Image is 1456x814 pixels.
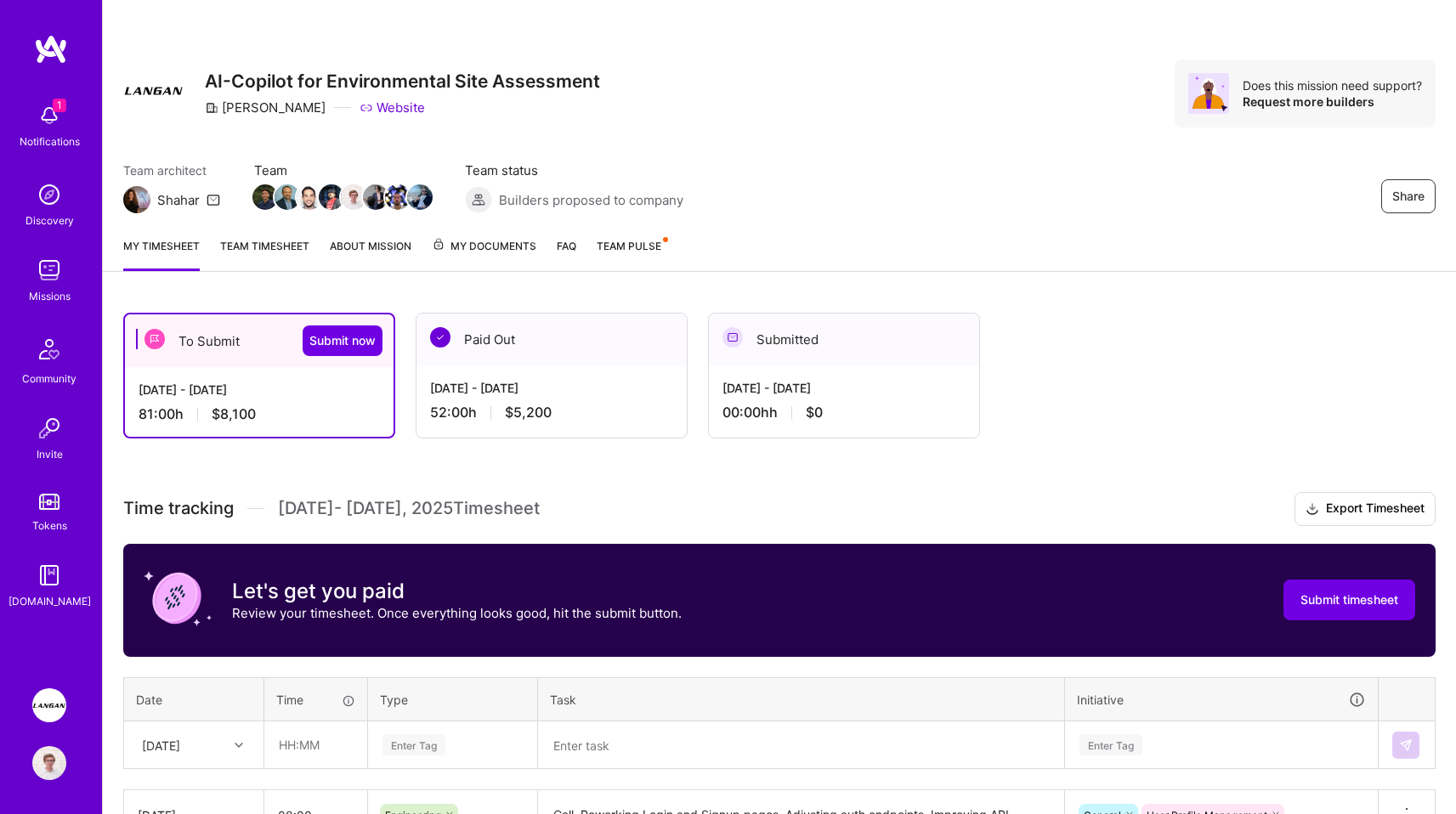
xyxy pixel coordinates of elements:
i: icon Chevron [235,741,243,749]
span: Submit now [309,332,376,349]
img: User Avatar [32,746,66,780]
a: Team timesheet [220,237,309,271]
img: Submit [1399,738,1413,752]
button: Share [1381,179,1436,213]
div: [DATE] - [DATE] [139,381,380,399]
p: Review your timesheet. Once everything looks good, hit the submit button. [232,604,682,622]
div: Enter Tag [1079,732,1142,758]
div: Community [22,370,76,387]
div: Discovery [25,212,74,229]
span: Team architect [123,161,220,179]
a: Team Member Avatar [254,183,276,212]
div: [DATE] - [DATE] [722,379,966,397]
div: [DOMAIN_NAME] [8,592,91,610]
span: $0 [806,404,823,421]
button: Submit timesheet [1283,579,1415,620]
img: bell [32,99,66,133]
span: [DATE] - [DATE] , 2025 Timesheet [278,498,540,519]
div: Missions [29,287,71,305]
img: Team Member Avatar [407,184,433,210]
span: Builders proposed to company [499,191,683,209]
img: Company Logo [123,59,184,121]
i: icon Download [1306,500,1319,518]
h3: AI-Copilot for Environmental Site Assessment [205,71,600,92]
img: tokens [39,494,59,510]
div: Does this mission need support? [1243,77,1422,93]
div: [DATE] - [DATE] [430,379,673,397]
h3: Let's get you paid [232,579,682,604]
th: Date [124,677,264,721]
div: Tokens [32,517,67,534]
a: Website [360,99,425,116]
div: 00:00h h [722,404,966,421]
div: Request more builders [1243,93,1422,110]
span: $8,100 [212,405,256,423]
a: My Documents [432,237,536,271]
img: Avatar [1188,73,1229,114]
a: Team Member Avatar [387,183,409,212]
div: Initiative [1077,690,1366,709]
a: Team Pulse [597,237,666,271]
a: FAQ [557,237,576,271]
div: 81:00 h [139,405,380,423]
a: My timesheet [123,237,200,271]
span: Team Pulse [597,240,661,252]
button: Submit now [303,325,382,356]
img: Langan: AI-Copilot for Environmental Site Assessment [32,688,66,722]
div: To Submit [125,314,394,367]
img: Team Member Avatar [341,184,366,210]
div: Time [276,691,355,709]
img: logo [34,34,68,65]
img: discovery [32,178,66,212]
img: Team Member Avatar [297,184,322,210]
img: Team Member Avatar [275,184,300,210]
img: Team Member Avatar [319,184,344,210]
img: Paid Out [430,327,450,348]
div: Submitted [709,314,979,365]
img: Team Member Avatar [385,184,411,210]
a: Team Member Avatar [409,183,431,212]
img: Team Member Avatar [363,184,388,210]
img: teamwork [32,253,66,287]
div: Shahar [157,191,200,209]
a: Team Member Avatar [365,183,387,212]
input: HH:MM [265,722,366,767]
div: Paid Out [416,314,687,365]
a: About Mission [330,237,411,271]
span: My Documents [432,237,536,256]
div: [DATE] [142,736,180,754]
div: Notifications [20,133,80,150]
i: icon Mail [207,193,220,206]
button: Export Timesheet [1295,492,1436,526]
img: guide book [32,558,66,592]
img: Builders proposed to company [465,186,492,213]
img: Invite [32,411,66,445]
img: Team Member Avatar [252,184,278,210]
span: Team [254,161,431,179]
a: User Avatar [28,746,71,780]
span: Share [1392,188,1425,205]
img: To Submit [144,329,165,349]
span: Submit timesheet [1300,591,1398,608]
img: coin [144,564,212,632]
span: Team status [465,161,683,179]
div: 52:00 h [430,404,673,421]
a: Langan: AI-Copilot for Environmental Site Assessment [28,688,71,722]
a: Team Member Avatar [298,183,320,212]
i: icon CompanyGray [205,101,218,115]
span: 1 [53,99,66,112]
th: Type [368,677,538,721]
a: Team Member Avatar [276,183,298,212]
img: Submitted [722,327,743,348]
a: Team Member Avatar [343,183,365,212]
img: Team Architect [123,186,150,213]
a: Team Member Avatar [320,183,343,212]
span: Time tracking [123,498,234,519]
img: Community [29,329,70,370]
span: $5,200 [505,404,552,421]
div: [PERSON_NAME] [205,99,326,116]
div: Enter Tag [382,732,445,758]
th: Task [538,677,1065,721]
div: Invite [37,445,63,463]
